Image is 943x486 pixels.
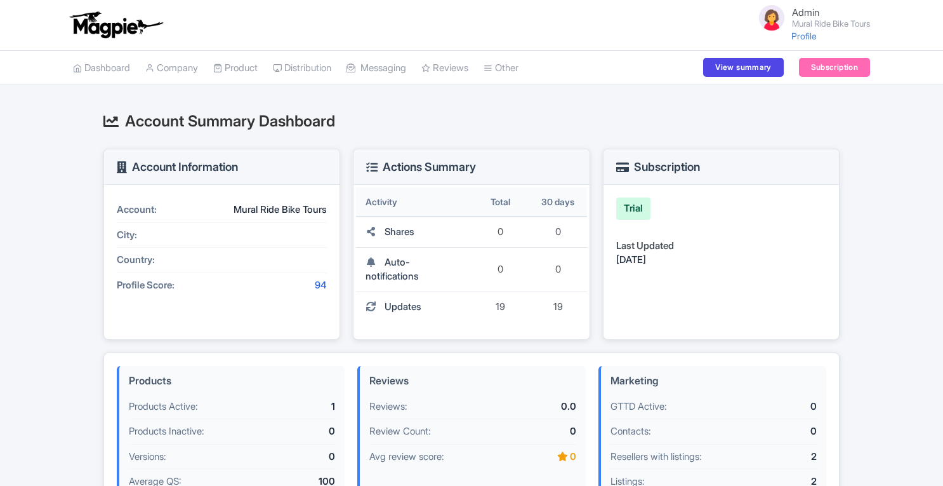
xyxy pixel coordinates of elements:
[610,375,817,387] h4: Marketing
[616,239,826,253] div: Last Updated
[117,253,212,267] div: Country:
[366,161,476,173] h3: Actions Summary
[385,226,414,238] span: Shares
[792,20,870,28] small: Mural Ride Bike Tours
[471,217,529,248] td: 0
[484,51,518,86] a: Other
[212,278,327,293] div: 94
[504,400,576,414] div: 0.0
[799,58,870,77] a: Subscription
[504,450,576,464] div: 0
[529,187,587,217] th: 30 days
[616,253,826,267] div: [DATE]
[703,58,783,77] a: View summary
[756,3,787,33] img: avatar_key_member-9c1dde93af8b07d7383eb8b5fb890c87.png
[553,300,563,313] span: 19
[610,450,744,464] div: Resellers with listings:
[263,400,335,414] div: 1
[610,400,744,414] div: GTTD Active:
[471,248,529,292] td: 0
[610,424,744,439] div: Contacts:
[212,203,327,217] div: Mural Ride Bike Tours
[744,450,817,464] div: 2
[744,424,817,439] div: 0
[555,226,561,238] span: 0
[263,450,335,464] div: 0
[263,424,335,439] div: 0
[616,198,650,220] div: Trial
[117,203,212,217] div: Account:
[792,6,819,18] span: Admin
[369,400,503,414] div: Reviews:
[103,113,840,130] h2: Account Summary Dashboard
[421,51,468,86] a: Reviews
[129,450,263,464] div: Versions:
[273,51,331,86] a: Distribution
[369,450,503,464] div: Avg review score:
[471,292,529,322] td: 19
[366,256,419,283] span: Auto-notifications
[744,400,817,414] div: 0
[471,187,529,217] th: Total
[129,400,263,414] div: Products Active:
[346,51,406,86] a: Messaging
[369,375,576,387] h4: Reviews
[369,424,503,439] div: Review Count:
[117,278,212,293] div: Profile Score:
[749,3,870,33] a: Admin Mural Ride Bike Tours
[73,51,130,86] a: Dashboard
[791,30,817,41] a: Profile
[129,424,263,439] div: Products Inactive:
[117,228,212,243] div: City:
[213,51,258,86] a: Product
[67,11,165,39] img: logo-ab69f6fb50320c5b225c76a69d11143b.png
[555,263,561,275] span: 0
[504,424,576,439] div: 0
[616,161,700,173] h3: Subscription
[129,375,335,387] h4: Products
[385,300,421,313] span: Updates
[356,187,471,217] th: Activity
[117,161,238,173] h3: Account Information
[145,51,198,86] a: Company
